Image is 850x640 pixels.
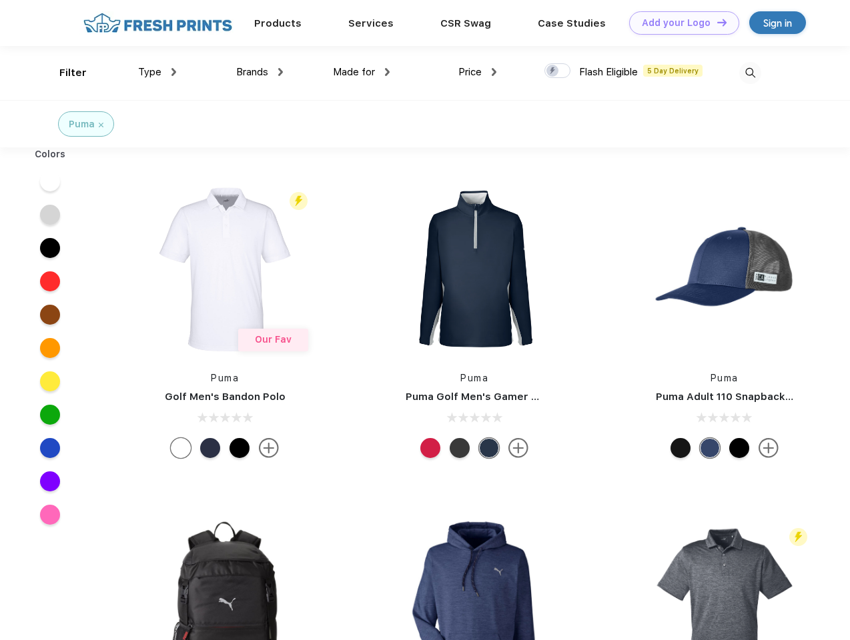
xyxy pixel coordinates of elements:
[136,181,314,358] img: func=resize&h=266
[254,17,302,29] a: Products
[759,438,779,458] img: more.svg
[386,181,563,358] img: func=resize&h=266
[79,11,236,35] img: fo%20logo%202.webp
[636,181,813,358] img: func=resize&h=266
[278,68,283,76] img: dropdown.png
[230,438,250,458] div: Puma Black
[440,17,491,29] a: CSR Swag
[333,66,375,78] span: Made for
[458,66,482,78] span: Price
[643,65,703,77] span: 5 Day Delivery
[789,528,807,546] img: flash_active_toggle.svg
[492,68,496,76] img: dropdown.png
[671,438,691,458] div: Pma Blk with Pma Blk
[385,68,390,76] img: dropdown.png
[211,373,239,383] a: Puma
[236,66,268,78] span: Brands
[259,438,279,458] img: more.svg
[508,438,528,458] img: more.svg
[99,123,103,127] img: filter_cancel.svg
[138,66,161,78] span: Type
[450,438,470,458] div: Puma Black
[171,438,191,458] div: Bright White
[171,68,176,76] img: dropdown.png
[642,17,711,29] div: Add your Logo
[25,147,76,161] div: Colors
[717,19,727,26] img: DT
[406,391,616,403] a: Puma Golf Men's Gamer Golf Quarter-Zip
[739,62,761,84] img: desktop_search.svg
[729,438,749,458] div: Pma Blk Pma Blk
[420,438,440,458] div: Ski Patrol
[255,334,292,345] span: Our Fav
[749,11,806,34] a: Sign in
[711,373,739,383] a: Puma
[200,438,220,458] div: Navy Blazer
[700,438,720,458] div: Peacoat with Qut Shd
[290,192,308,210] img: flash_active_toggle.svg
[479,438,499,458] div: Navy Blazer
[165,391,286,403] a: Golf Men's Bandon Polo
[460,373,488,383] a: Puma
[69,117,95,131] div: Puma
[348,17,394,29] a: Services
[59,65,87,81] div: Filter
[579,66,638,78] span: Flash Eligible
[763,15,792,31] div: Sign in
